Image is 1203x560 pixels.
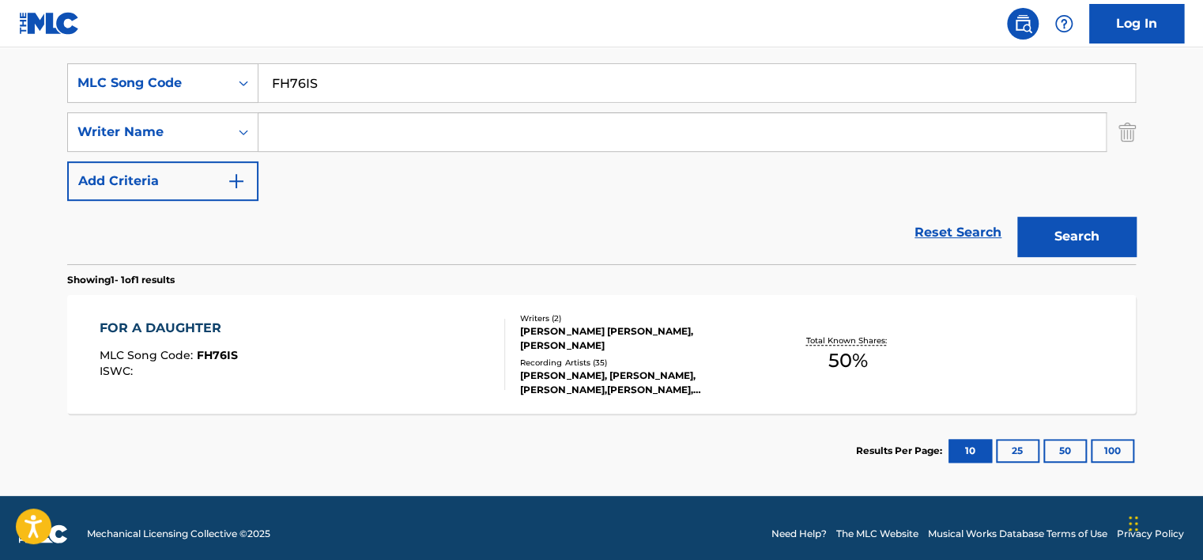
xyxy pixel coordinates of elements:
div: [PERSON_NAME], [PERSON_NAME], [PERSON_NAME],[PERSON_NAME], [PERSON_NAME],[PERSON_NAME], [PERSON_N... [520,369,759,397]
p: Results Per Page: [856,444,946,458]
div: Help [1048,8,1080,40]
button: 10 [948,439,992,463]
div: টেনে আনুন [1129,500,1138,547]
div: [PERSON_NAME] [PERSON_NAME], [PERSON_NAME] [520,324,759,353]
img: 9d2ae6d4665cec9f34b9.svg [227,172,246,191]
div: MLC Song Code [77,74,220,93]
button: Search [1017,217,1136,256]
iframe: Chat Widget [1124,484,1203,560]
a: Need Help? [771,527,827,541]
img: Delete Criterion [1118,112,1136,152]
button: 50 [1043,439,1087,463]
button: 100 [1091,439,1134,463]
form: Search Form [67,63,1136,264]
img: MLC Logo [19,12,80,35]
div: Writers ( 2 ) [520,312,759,324]
span: FH76IS [197,348,238,362]
a: Musical Works Database Terms of Use [928,527,1107,541]
a: Log In [1089,4,1184,44]
p: Total Known Shares: [805,335,890,346]
span: MLC Song Code : [100,348,197,362]
a: Public Search [1007,8,1039,40]
img: search [1013,14,1032,33]
div: Writer Name [77,123,220,142]
div: FOR A DAUGHTER [100,319,238,338]
img: help [1054,14,1073,33]
div: Recording Artists ( 35 ) [520,357,759,369]
a: The MLC Website [836,527,918,541]
span: Mechanical Licensing Collective © 2025 [87,527,270,541]
a: FOR A DAUGHTERMLC Song Code:FH76ISISWC:Writers (2)[PERSON_NAME] [PERSON_NAME], [PERSON_NAME]Recor... [67,295,1136,414]
div: চ্যাট উইজেট [1124,484,1203,560]
button: Add Criteria [67,161,258,201]
span: ISWC : [100,364,137,378]
button: 25 [996,439,1039,463]
a: Reset Search [907,215,1009,250]
span: 50 % [828,346,868,375]
p: Showing 1 - 1 of 1 results [67,273,175,287]
a: Privacy Policy [1117,527,1184,541]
